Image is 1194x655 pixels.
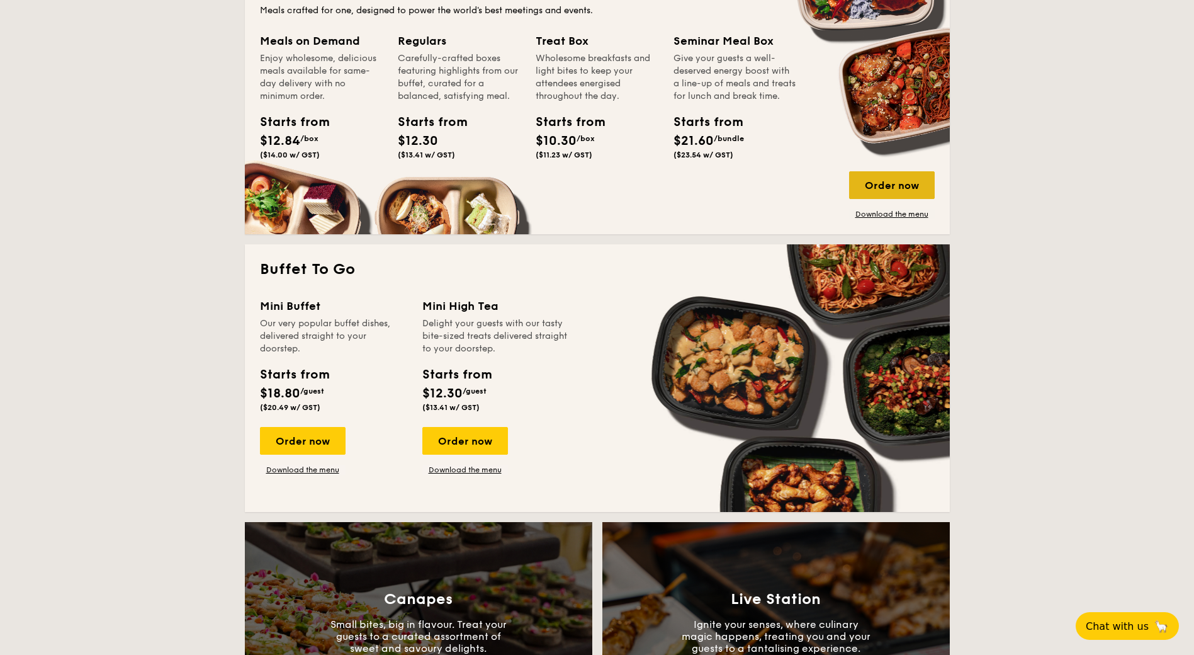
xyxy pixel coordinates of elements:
[260,134,300,149] span: $12.84
[260,151,320,159] span: ($14.00 w/ GST)
[398,113,454,132] div: Starts from
[260,365,329,384] div: Starts from
[422,427,508,455] div: Order now
[260,465,346,475] a: Download the menu
[398,52,521,103] div: Carefully-crafted boxes featuring highlights from our buffet, curated for a balanced, satisfying ...
[682,618,870,654] p: Ignite your senses, where culinary magic happens, treating you and your guests to a tantalising e...
[673,52,796,103] div: Give your guests a well-deserved energy boost with a line-up of meals and treats for lunch and br...
[260,427,346,455] div: Order now
[1154,619,1169,634] span: 🦙
[260,317,407,355] div: Our very popular buffet dishes, delivered straight to your doorstep.
[849,209,935,219] a: Download the menu
[422,386,463,401] span: $12.30
[422,365,491,384] div: Starts from
[463,387,487,396] span: /guest
[536,134,577,149] span: $10.30
[536,151,592,159] span: ($11.23 w/ GST)
[1086,620,1149,632] span: Chat with us
[260,259,935,280] h2: Buffet To Go
[536,52,658,103] div: Wholesome breakfasts and light bites to keep your attendees energised throughout the day.
[260,386,300,401] span: $18.80
[300,134,318,143] span: /box
[398,151,455,159] span: ($13.41 w/ GST)
[673,32,796,50] div: Seminar Meal Box
[398,134,438,149] span: $12.30
[1076,612,1179,640] button: Chat with us🦙
[260,32,383,50] div: Meals on Demand
[422,403,480,412] span: ($13.41 w/ GST)
[731,591,821,608] h3: Live Station
[673,134,714,149] span: $21.60
[714,134,744,143] span: /bundle
[260,403,320,412] span: ($20.49 w/ GST)
[422,317,570,355] div: Delight your guests with our tasty bite-sized treats delivered straight to your doorstep.
[673,151,733,159] span: ($23.54 w/ GST)
[422,297,570,315] div: Mini High Tea
[260,113,317,132] div: Starts from
[422,465,508,475] a: Download the menu
[260,52,383,103] div: Enjoy wholesome, delicious meals available for same-day delivery with no minimum order.
[300,387,324,396] span: /guest
[536,32,658,50] div: Treat Box
[536,113,592,132] div: Starts from
[324,618,513,654] p: Small bites, big in flavour. Treat your guests to a curated assortment of sweet and savoury delig...
[673,113,730,132] div: Starts from
[260,297,407,315] div: Mini Buffet
[260,4,935,17] div: Meals crafted for one, designed to power the world's best meetings and events.
[849,171,935,199] div: Order now
[577,134,595,143] span: /box
[398,32,521,50] div: Regulars
[384,591,453,608] h3: Canapes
